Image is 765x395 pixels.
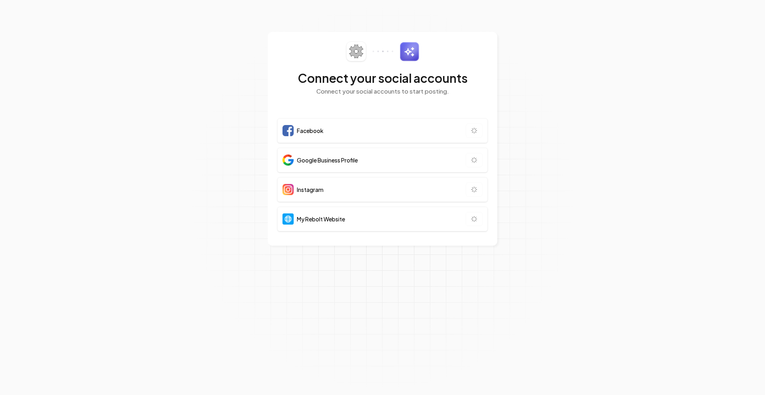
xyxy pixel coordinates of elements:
span: Instagram [297,186,324,194]
img: sparkles.svg [400,42,419,61]
img: connector-dots.svg [373,51,393,52]
span: Google Business Profile [297,156,358,164]
img: Facebook [282,125,294,136]
img: Google [282,154,294,166]
img: Instagram [282,184,294,195]
img: Website [282,213,294,225]
p: Connect your social accounts to start posting. [277,87,488,96]
h2: Connect your social accounts [277,71,488,85]
span: Facebook [297,127,324,135]
span: My Rebolt Website [297,215,345,223]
